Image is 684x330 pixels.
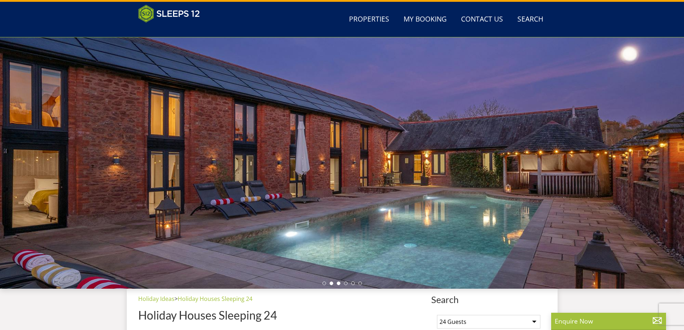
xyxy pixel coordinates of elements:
[138,5,200,23] img: Sleeps 12
[346,11,392,28] a: Properties
[458,11,506,28] a: Contact Us
[515,11,546,28] a: Search
[175,295,178,303] span: >
[138,295,175,303] a: Holiday Ideas
[555,316,662,326] p: Enquire Now
[135,27,210,33] iframe: Customer reviews powered by Trustpilot
[431,294,546,305] span: Search
[178,295,252,303] a: Holiday Houses Sleeping 24
[138,309,428,321] h1: Holiday Houses Sleeping 24
[401,11,450,28] a: My Booking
